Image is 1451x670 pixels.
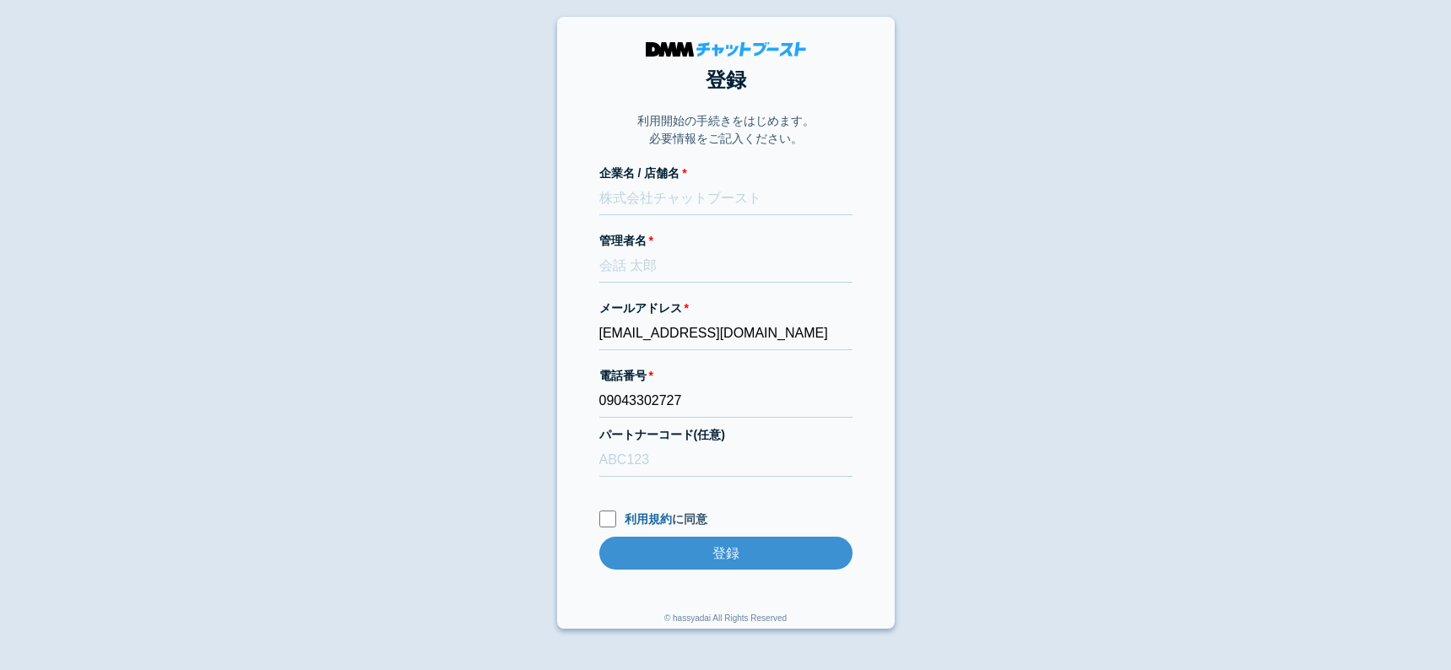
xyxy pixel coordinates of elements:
[599,537,853,570] input: 登録
[599,65,853,95] h1: 登録
[599,182,853,215] input: 株式会社チャットブースト
[599,511,616,527] input: 利用規約に同意
[664,612,787,629] div: © hassyadai All Rights Reserved
[599,232,853,250] label: 管理者名
[646,42,806,57] img: DMMチャットブースト
[599,165,853,182] label: 企業名 / 店舗名
[599,250,853,283] input: 会話 太郎
[599,426,853,444] label: パートナーコード(任意)
[599,367,853,385] label: 電話番号
[599,511,853,528] label: に同意
[599,385,853,418] input: 0000000000
[599,444,853,477] input: ABC123
[625,512,672,526] a: 利用規約
[637,112,815,148] p: 利用開始の手続きをはじめます。 必要情報をご記入ください。
[599,300,853,317] label: メールアドレス
[599,317,853,350] input: xxx@cb.com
